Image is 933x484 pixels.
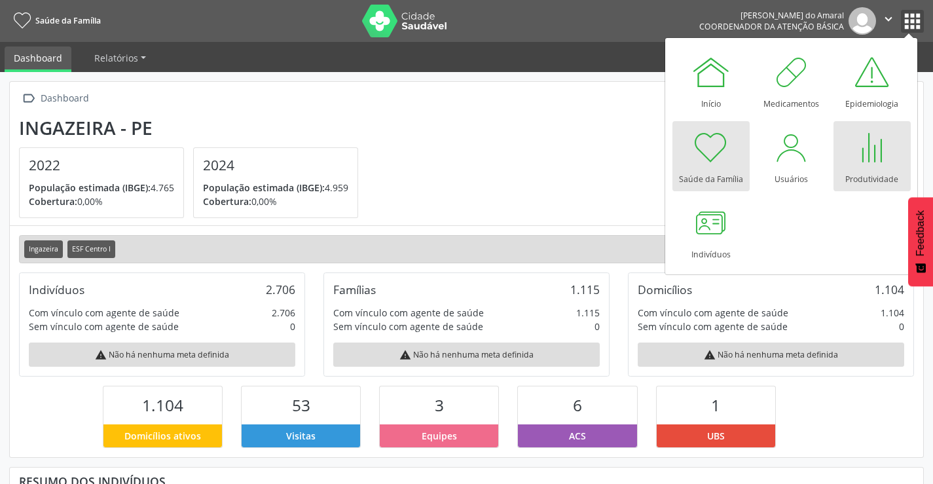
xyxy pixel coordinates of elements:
[573,394,582,416] span: 6
[272,306,295,320] div: 2.706
[753,46,830,116] a: Medicamentos
[638,282,692,297] div: Domicílios
[29,306,179,320] div: Com vínculo com agente de saúde
[576,306,600,320] div: 1.115
[399,349,411,361] i: warning
[881,12,896,26] i: 
[203,181,325,194] span: População estimada (IBGE):
[5,47,71,72] a: Dashboard
[699,21,844,32] span: Coordenador da Atenção Básica
[290,320,295,333] div: 0
[19,117,367,139] div: Ingazeira - PE
[38,89,91,108] div: Dashboard
[333,282,376,297] div: Famílias
[9,10,101,31] a: Saúde da Família
[699,10,844,21] div: [PERSON_NAME] do Amaral
[19,89,38,108] i: 
[29,195,77,208] span: Cobertura:
[711,394,720,416] span: 1
[704,349,716,361] i: warning
[29,320,179,333] div: Sem vínculo com agente de saúde
[142,394,183,416] span: 1.104
[672,46,750,116] a: Início
[203,181,348,195] p: 4.959
[203,195,348,208] p: 0,00%
[85,47,155,69] a: Relatórios
[753,121,830,191] a: Usuários
[638,320,788,333] div: Sem vínculo com agente de saúde
[570,282,600,297] div: 1.115
[833,46,911,116] a: Epidemiologia
[29,157,174,174] h4: 2022
[333,306,484,320] div: Com vínculo com agente de saúde
[29,181,151,194] span: População estimada (IBGE):
[672,196,750,267] a: Indivíduos
[595,320,600,333] div: 0
[29,195,174,208] p: 0,00%
[266,282,295,297] div: 2.706
[833,121,911,191] a: Produtividade
[422,429,457,443] span: Equipes
[19,89,91,108] a:  Dashboard
[899,320,904,333] div: 0
[915,210,926,256] span: Feedback
[876,7,901,35] button: 
[849,7,876,35] img: img
[29,181,174,195] p: 4.765
[95,349,107,361] i: warning
[29,282,84,297] div: Indivíduos
[333,343,600,367] div: Não há nenhuma meta definida
[707,429,725,443] span: UBS
[94,52,138,64] span: Relatórios
[24,240,63,258] span: Ingazeira
[901,10,924,33] button: apps
[29,343,295,367] div: Não há nenhuma meta definida
[875,282,904,297] div: 1.104
[203,195,251,208] span: Cobertura:
[881,306,904,320] div: 1.104
[333,320,483,333] div: Sem vínculo com agente de saúde
[672,121,750,191] a: Saúde da Família
[569,429,586,443] span: ACS
[67,240,115,258] span: ESF Centro I
[638,306,788,320] div: Com vínculo com agente de saúde
[124,429,201,443] span: Domicílios ativos
[908,197,933,286] button: Feedback - Mostrar pesquisa
[638,343,904,367] div: Não há nenhuma meta definida
[286,429,316,443] span: Visitas
[203,157,348,174] h4: 2024
[435,394,444,416] span: 3
[292,394,310,416] span: 53
[35,15,101,26] span: Saúde da Família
